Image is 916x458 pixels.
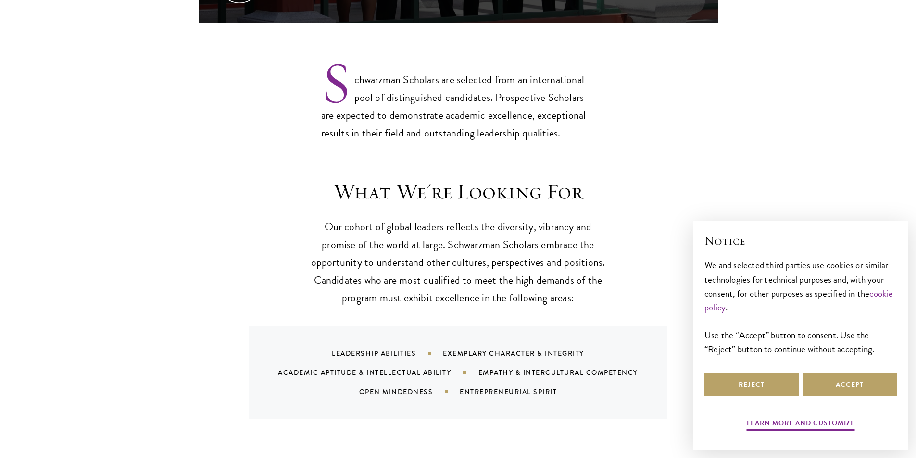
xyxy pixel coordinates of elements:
[278,368,478,377] div: Academic Aptitude & Intellectual Ability
[309,178,607,205] h3: What We're Looking For
[704,373,799,396] button: Reject
[332,348,443,358] div: Leadership Abilities
[460,387,581,396] div: Entrepreneurial Spirit
[309,218,607,307] p: Our cohort of global leaders reflects the diversity, vibrancy and promise of the world at large. ...
[321,55,595,142] p: Schwarzman Scholars are selected from an international pool of distinguished candidates. Prospect...
[704,258,897,356] div: We and selected third parties use cookies or similar technologies for technical purposes and, wit...
[747,417,855,432] button: Learn more and customize
[443,348,608,358] div: Exemplary Character & Integrity
[704,286,893,314] a: cookie policy
[803,373,897,396] button: Accept
[359,387,460,396] div: Open Mindedness
[478,368,662,377] div: Empathy & Intercultural Competency
[704,233,897,249] h2: Notice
